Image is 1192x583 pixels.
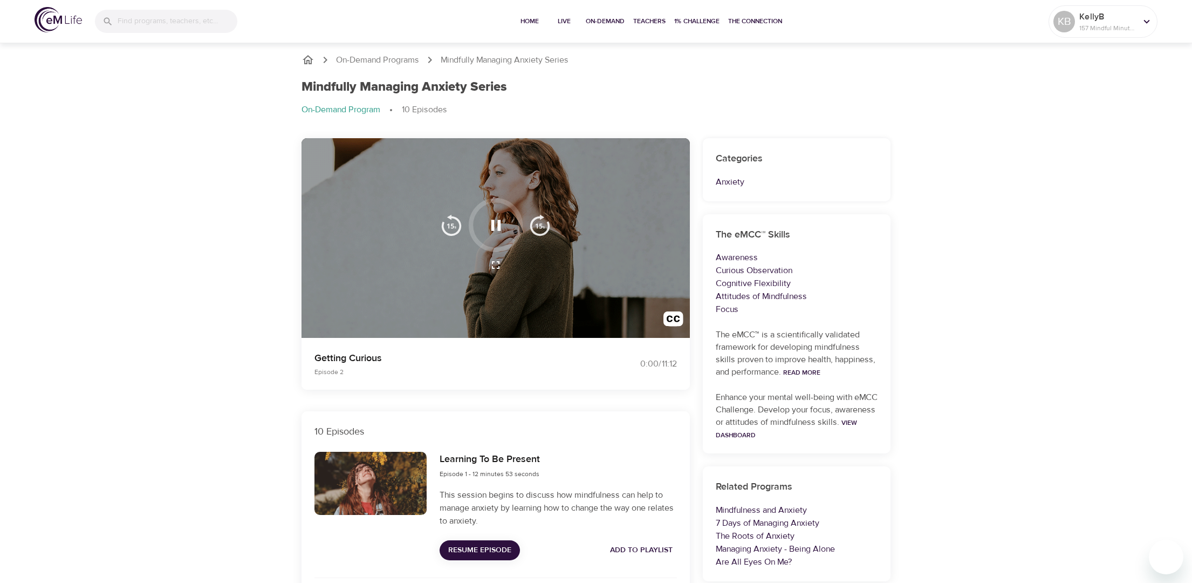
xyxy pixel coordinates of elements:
[118,10,237,33] input: Find programs, teachers, etc...
[716,227,878,243] h6: The eMCC™ Skills
[529,214,551,236] img: 15s_next.svg
[314,367,583,377] p: Episode 2
[440,489,677,527] p: This session begins to discuss how mindfulness can help to manage anxiety by learning how to chan...
[716,290,878,303] p: Attitudes of Mindfulness
[716,151,878,167] h6: Categories
[783,368,820,377] a: Read More
[302,79,507,95] h1: Mindfully Managing Anxiety Series
[302,53,890,66] nav: breadcrumb
[1079,10,1136,23] p: KellyB
[663,311,683,331] img: open_caption.svg
[314,351,583,365] p: Getting Curious
[517,16,543,27] span: Home
[551,16,577,27] span: Live
[35,7,82,32] img: logo
[596,358,677,370] div: 0:00 / 11:12
[716,175,878,188] p: Anxiety
[716,329,878,378] p: The eMCC™ is a scientifically validated framework for developing mindfulness skills proven to imp...
[716,264,878,277] p: Curious Observation
[716,391,878,441] p: Enhance your mental well-being with eMCC Challenge. Develop your focus, awareness or attitudes of...
[716,251,878,264] p: Awareness
[1079,23,1136,33] p: 157 Mindful Minutes
[716,479,878,495] h6: Related Programs
[716,303,878,316] p: Focus
[440,540,520,560] button: Resume Episode
[610,544,673,557] span: Add to Playlist
[302,104,380,116] p: On-Demand Program
[441,54,568,66] p: Mindfully Managing Anxiety Series
[674,16,720,27] span: 1% Challenge
[402,104,447,116] p: 10 Episodes
[314,424,677,439] p: 10 Episodes
[448,544,511,557] span: Resume Episode
[716,544,835,554] a: Managing Anxiety - Being Alone
[716,418,857,439] a: View Dashboard
[302,104,890,117] nav: breadcrumb
[716,277,878,290] p: Cognitive Flexibility
[633,16,666,27] span: Teachers
[728,16,782,27] span: The Connection
[1053,11,1075,32] div: KB
[586,16,625,27] span: On-Demand
[716,505,807,516] a: Mindfulness and Anxiety
[657,305,690,338] button: Transcript/Closed Captions (c)
[1149,540,1183,574] iframe: Button to launch messaging window
[606,540,677,560] button: Add to Playlist
[716,557,792,567] a: Are All Eyes On Me?
[336,54,419,66] a: On-Demand Programs
[716,531,794,541] a: The Roots of Anxiety
[440,452,540,467] h6: Learning To Be Present
[716,518,819,528] a: 7 Days of Managing Anxiety
[440,470,539,478] span: Episode 1 - 12 minutes 53 seconds
[441,214,462,236] img: 15s_prev.svg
